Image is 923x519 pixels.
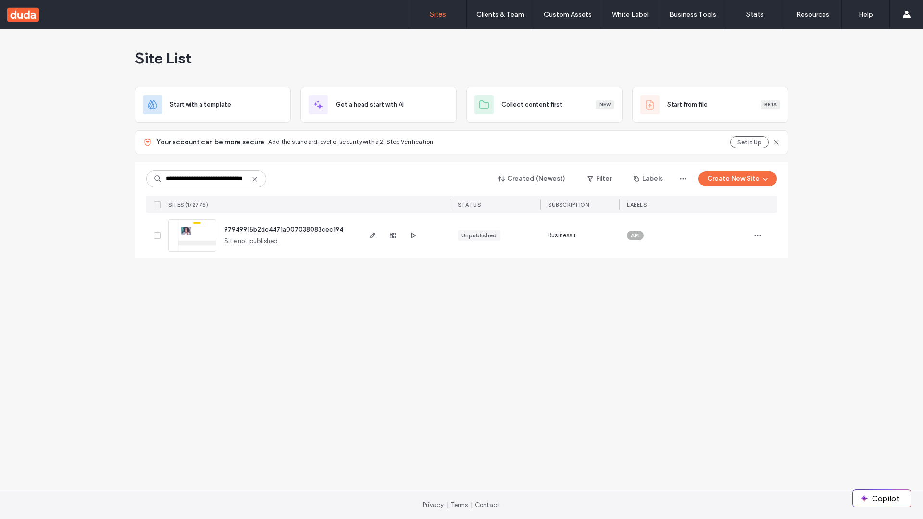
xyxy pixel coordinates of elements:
label: Help [859,11,873,19]
span: API [631,231,640,240]
label: Custom Assets [544,11,592,19]
label: Business Tools [669,11,716,19]
button: Created (Newest) [490,171,574,186]
span: STATUS [458,201,481,208]
label: Sites [430,10,446,19]
span: Add the standard level of security with a 2-Step Verification. [268,138,435,145]
a: 97949915b2dc4471a007038083cec194 [224,226,343,233]
span: LABELS [627,201,647,208]
span: SITES (1/2775) [168,201,208,208]
div: Start with a template [135,87,291,123]
span: Start from file [667,100,708,110]
button: Labels [625,171,672,186]
label: Clients & Team [476,11,524,19]
button: Filter [578,171,621,186]
span: | [447,501,449,508]
label: White Label [612,11,649,19]
span: Site not published [224,236,278,246]
div: Start from fileBeta [632,87,788,123]
a: Terms [451,501,468,508]
div: New [596,100,614,109]
span: Start with a template [170,100,231,110]
span: | [471,501,473,508]
button: Create New Site [698,171,777,186]
label: Stats [746,10,764,19]
div: Collect content firstNew [466,87,623,123]
div: Get a head start with AI [300,87,457,123]
label: Resources [796,11,829,19]
span: Your account can be more secure [156,137,264,147]
span: Get a head start with AI [336,100,404,110]
div: Unpublished [461,231,497,240]
button: Set it Up [730,136,769,148]
div: Beta [761,100,780,109]
button: Copilot [853,490,911,507]
span: Business+ [548,231,576,240]
span: Site List [135,49,192,68]
span: Collect content first [501,100,562,110]
a: Contact [475,501,500,508]
span: SUBSCRIPTION [548,201,589,208]
a: Privacy [423,501,444,508]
